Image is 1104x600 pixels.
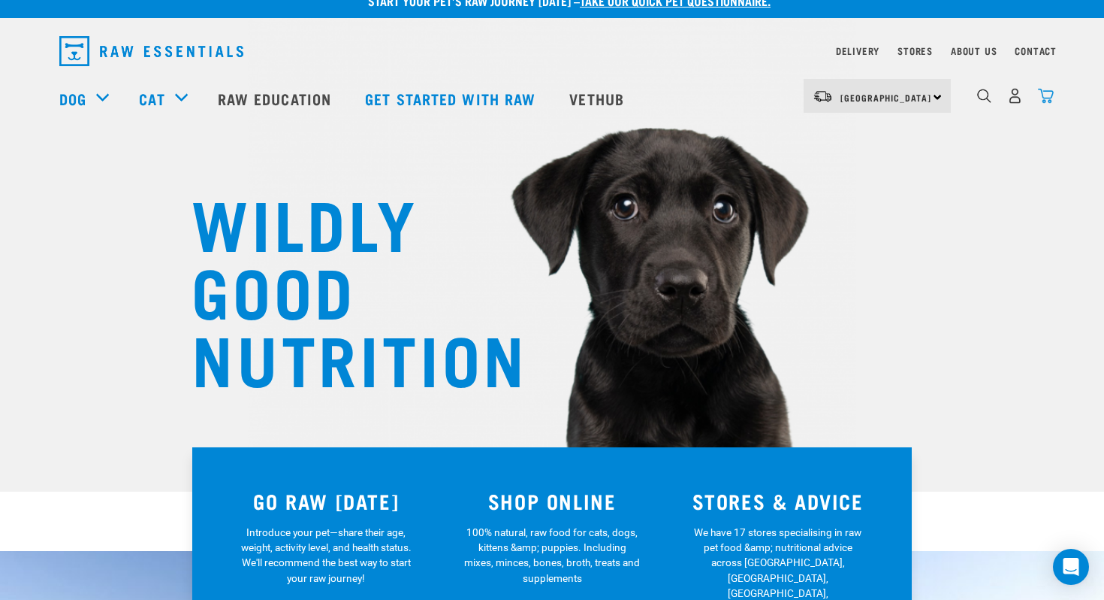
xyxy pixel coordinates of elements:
img: van-moving.png [813,89,833,103]
img: Raw Essentials Logo [59,36,243,66]
h3: GO RAW [DATE] [222,489,430,513]
a: Contact [1015,48,1057,53]
p: Introduce your pet—share their age, weight, activity level, and health status. We'll recommend th... [238,525,415,586]
img: home-icon@2x.png [1038,88,1054,104]
a: Dog [59,87,86,110]
span: [GEOGRAPHIC_DATA] [840,95,931,100]
a: Raw Education [203,68,350,129]
a: Cat [139,87,164,110]
nav: dropdown navigation [47,30,1057,72]
div: Open Intercom Messenger [1053,549,1089,585]
img: home-icon-1@2x.png [977,89,991,103]
h1: WILDLY GOOD NUTRITION [192,187,492,390]
a: Stores [897,48,933,53]
a: About Us [951,48,997,53]
h3: SHOP ONLINE [448,489,656,513]
h3: STORES & ADVICE [674,489,882,513]
a: Vethub [554,68,643,129]
a: Get started with Raw [350,68,554,129]
img: user.png [1007,88,1023,104]
a: Delivery [836,48,879,53]
p: 100% natural, raw food for cats, dogs, kittens &amp; puppies. Including mixes, minces, bones, bro... [464,525,641,586]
